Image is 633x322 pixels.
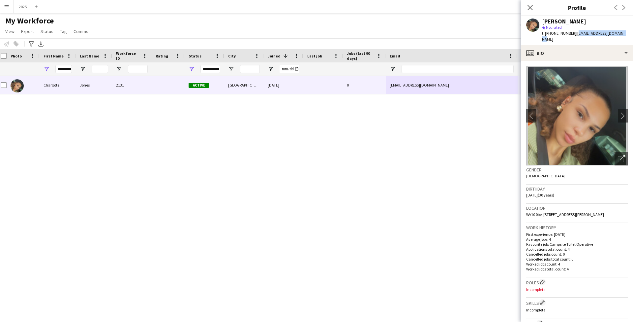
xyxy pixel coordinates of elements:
[542,18,586,24] div: [PERSON_NAME]
[57,27,70,36] a: Tag
[386,76,518,94] div: [EMAIL_ADDRESS][DOMAIN_NAME]
[526,212,604,217] span: WV10 0be, [STREET_ADDRESS][PERSON_NAME]
[526,287,628,292] p: Incomplete
[76,76,112,94] div: Jones
[14,0,32,13] button: 2025
[307,54,322,58] span: Last job
[347,51,374,61] span: Jobs (last 90 days)
[390,66,396,72] button: Open Filter Menu
[224,76,264,94] div: [GEOGRAPHIC_DATA]
[268,54,281,58] span: Joined
[40,76,76,94] div: Charlotte
[343,76,386,94] div: 0
[526,232,628,237] p: First experience: [DATE]
[74,28,88,34] span: Comms
[37,40,45,48] app-action-btn: Export XLSX
[268,66,274,72] button: Open Filter Menu
[116,51,140,61] span: Workforce ID
[526,252,628,257] p: Cancelled jobs count: 0
[189,66,195,72] button: Open Filter Menu
[521,45,633,61] div: Bio
[128,65,148,73] input: Workforce ID Filter Input
[518,76,602,94] div: [PHONE_NUMBER]
[526,66,628,165] img: Crew avatar or photo
[526,205,628,211] h3: Location
[80,54,99,58] span: Last Name
[5,16,54,26] span: My Workforce
[11,79,24,92] img: Charlotte Jones
[80,66,86,72] button: Open Filter Menu
[5,28,15,34] span: View
[526,173,565,178] span: [DEMOGRAPHIC_DATA]
[615,152,628,165] div: Open photos pop-in
[526,225,628,231] h3: Work history
[11,54,22,58] span: Photo
[526,267,628,271] p: Worked jobs total count: 4
[228,54,236,58] span: City
[18,27,37,36] a: Export
[228,66,234,72] button: Open Filter Menu
[264,76,303,94] div: [DATE]
[526,237,628,242] p: Average jobs: 4
[240,65,260,73] input: City Filter Input
[189,54,201,58] span: Status
[546,25,562,30] span: Not rated
[526,307,628,312] p: Incomplete
[526,186,628,192] h3: Birthday
[3,27,17,36] a: View
[280,65,299,73] input: Joined Filter Input
[21,28,34,34] span: Export
[526,167,628,173] h3: Gender
[542,31,576,36] span: t. [PHONE_NUMBER]
[44,66,49,72] button: Open Filter Menu
[526,242,628,247] p: Favourite job: Campsite Toilet Operative
[44,54,64,58] span: First Name
[55,65,72,73] input: First Name Filter Input
[60,28,67,34] span: Tag
[542,31,625,42] span: | [EMAIL_ADDRESS][DOMAIN_NAME]
[521,3,633,12] h3: Profile
[27,40,35,48] app-action-btn: Advanced filters
[112,76,152,94] div: 2131
[38,27,56,36] a: Status
[526,299,628,306] h3: Skills
[92,65,108,73] input: Last Name Filter Input
[526,247,628,252] p: Applications total count: 4
[189,83,209,88] span: Active
[41,28,53,34] span: Status
[526,262,628,267] p: Worked jobs count: 4
[390,54,400,58] span: Email
[526,193,554,197] span: [DATE] (30 years)
[526,279,628,286] h3: Roles
[402,65,514,73] input: Email Filter Input
[116,66,122,72] button: Open Filter Menu
[156,54,168,58] span: Rating
[526,257,628,262] p: Cancelled jobs total count: 0
[71,27,91,36] a: Comms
